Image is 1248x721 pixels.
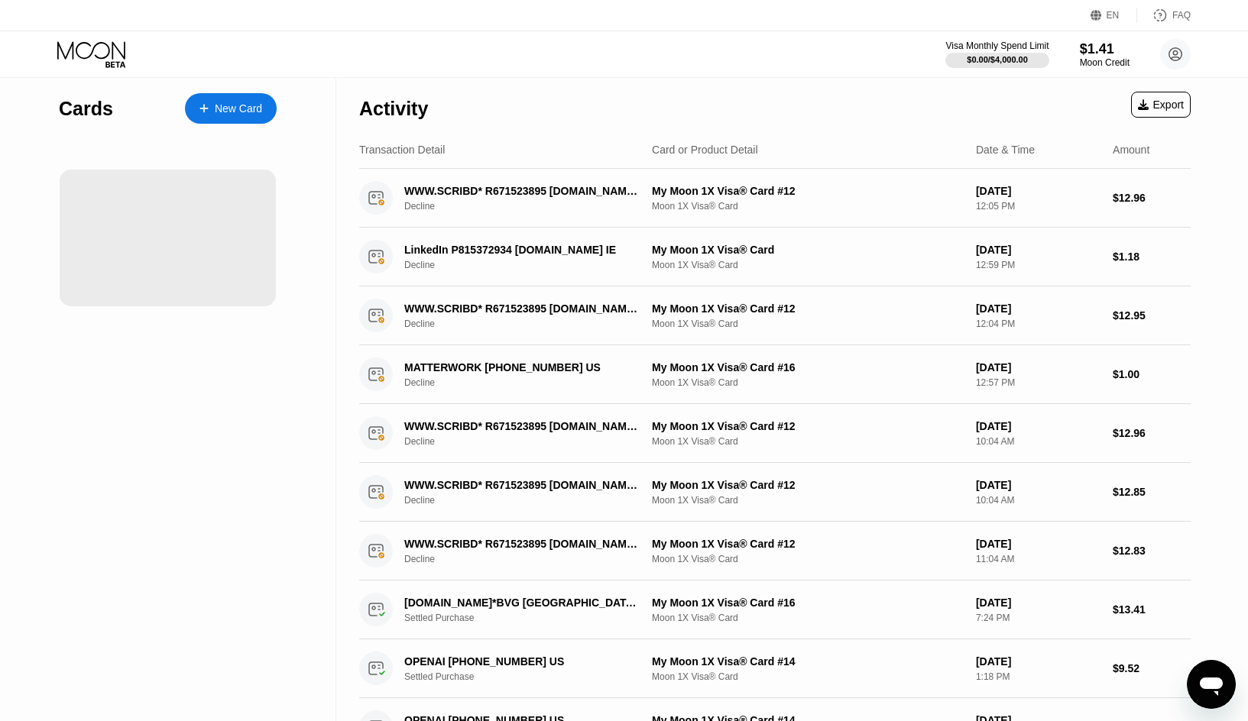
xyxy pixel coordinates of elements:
div: MATTERWORK [PHONE_NUMBER] US [404,361,639,373]
div: $12.96 [1113,427,1191,439]
div: OPENAI [PHONE_NUMBER] USSettled PurchaseMy Moon 1X Visa® Card #14Moon 1X Visa® Card[DATE]1:18 PM$... [359,639,1191,698]
div: Decline [404,436,656,447]
div: $1.18 [1113,251,1191,263]
div: WWW.SCRIBD* R671523895 [DOMAIN_NAME] NLDeclineMy Moon 1X Visa® Card #12Moon 1X Visa® Card[DATE]10... [359,463,1191,522]
div: Activity [359,98,428,120]
div: $9.52 [1113,662,1191,674]
div: $1.00 [1113,368,1191,380]
div: Date & Time [976,144,1035,156]
div: My Moon 1X Visa® Card #12 [652,302,964,315]
div: [DATE] [976,185,1101,197]
div: [DOMAIN_NAME]*BVG [GEOGRAPHIC_DATA] DESettled PurchaseMy Moon 1X Visa® Card #16Moon 1X Visa® Card... [359,580,1191,639]
div: Moon 1X Visa® Card [652,377,964,388]
div: LinkedIn P815372934 [DOMAIN_NAME] IE [404,244,639,256]
iframe: Кнопка запуска окна обмена сообщениями [1187,660,1236,709]
div: 11:04 AM [976,554,1101,564]
div: Amount [1113,144,1149,156]
div: Moon 1X Visa® Card [652,671,964,682]
div: Export [1138,99,1184,111]
div: My Moon 1X Visa® Card #14 [652,655,964,668]
div: Moon 1X Visa® Card [652,554,964,564]
div: Transaction Detail [359,144,445,156]
div: [DATE] [976,361,1101,373]
div: [DATE] [976,302,1101,315]
div: My Moon 1X Visa® Card #12 [652,185,964,197]
div: My Moon 1X Visa® Card [652,244,964,256]
div: WWW.SCRIBD* R671523895 [DOMAIN_NAME] NLDeclineMy Moon 1X Visa® Card #12Moon 1X Visa® Card[DATE]12... [359,169,1191,228]
div: Decline [404,260,656,270]
div: Visa Monthly Spend Limit [945,40,1049,51]
div: Moon 1X Visa® Card [652,436,964,447]
div: $0.00 / $4,000.00 [967,55,1028,64]
div: My Moon 1X Visa® Card #12 [652,420,964,432]
div: 7:24 PM [976,613,1101,623]
div: Visa Monthly Spend Limit$0.00/$4,000.00 [945,40,1049,68]
div: WWW.SCRIBD* R671523895 [DOMAIN_NAME] NL [404,420,639,432]
div: Moon 1X Visa® Card [652,613,964,623]
div: 12:05 PM [976,201,1101,212]
div: [DATE] [976,538,1101,550]
div: $1.41Moon Credit [1080,41,1130,68]
div: $12.83 [1113,545,1191,557]
div: Decline [404,554,656,564]
div: 10:04 AM [976,495,1101,506]
div: Decline [404,495,656,506]
div: Moon 1X Visa® Card [652,260,964,270]
div: WWW.SCRIBD* R671523895 [DOMAIN_NAME] NLDeclineMy Moon 1X Visa® Card #12Moon 1X Visa® Card[DATE]10... [359,404,1191,463]
div: Card or Product Detail [652,144,758,156]
div: WWW.SCRIBD* R671523895 [DOMAIN_NAME] NL [404,185,639,197]
div: [DATE] [976,655,1101,668]
div: [DATE] [976,420,1101,432]
div: [DATE] [976,479,1101,491]
div: [DOMAIN_NAME]*BVG [GEOGRAPHIC_DATA] DE [404,597,639,609]
div: $1.41 [1080,41,1130,57]
div: Decline [404,377,656,388]
div: WWW.SCRIBD* R671523895 [DOMAIN_NAME] NLDeclineMy Moon 1X Visa® Card #12Moon 1X Visa® Card[DATE]12... [359,286,1191,345]
div: OPENAI [PHONE_NUMBER] US [404,655,639,668]
div: $12.85 [1113,486,1191,498]
div: Decline [404,201,656,212]
div: Cards [59,98,113,120]
div: $12.95 [1113,309,1191,322]
div: Settled Purchase [404,613,656,623]
div: WWW.SCRIBD* R671523895 [DOMAIN_NAME] NL [404,538,639,550]
div: [DATE] [976,597,1101,609]
div: FAQ [1172,10,1191,21]
div: New Card [185,93,277,124]
div: $13.41 [1113,603,1191,616]
div: WWW.SCRIBD* R671523895 [DOMAIN_NAME] NL [404,479,639,491]
div: EN [1107,10,1120,21]
div: New Card [215,102,262,115]
div: 12:59 PM [976,260,1101,270]
div: 12:57 PM [976,377,1101,388]
div: MATTERWORK [PHONE_NUMBER] USDeclineMy Moon 1X Visa® Card #16Moon 1X Visa® Card[DATE]12:57 PM$1.00 [359,345,1191,404]
div: Decline [404,318,656,329]
div: Moon Credit [1080,57,1130,68]
div: WWW.SCRIBD* R671523895 [DOMAIN_NAME] NL [404,302,639,315]
div: EN [1091,8,1137,23]
div: Export [1131,92,1191,118]
div: LinkedIn P815372934 [DOMAIN_NAME] IEDeclineMy Moon 1X Visa® CardMoon 1X Visa® Card[DATE]12:59 PM$... [359,228,1191,286]
div: Moon 1X Visa® Card [652,318,964,329]
div: 10:04 AM [976,436,1101,447]
div: My Moon 1X Visa® Card #16 [652,597,964,609]
div: My Moon 1X Visa® Card #12 [652,538,964,550]
div: [DATE] [976,244,1101,256]
div: Moon 1X Visa® Card [652,201,964,212]
div: 1:18 PM [976,671,1101,682]
div: $12.96 [1113,192,1191,204]
div: 12:04 PM [976,318,1101,329]
div: WWW.SCRIBD* R671523895 [DOMAIN_NAME] NLDeclineMy Moon 1X Visa® Card #12Moon 1X Visa® Card[DATE]11... [359,522,1191,580]
div: FAQ [1137,8,1191,23]
div: My Moon 1X Visa® Card #16 [652,361,964,373]
div: Settled Purchase [404,671,656,682]
div: My Moon 1X Visa® Card #12 [652,479,964,491]
div: Moon 1X Visa® Card [652,495,964,506]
